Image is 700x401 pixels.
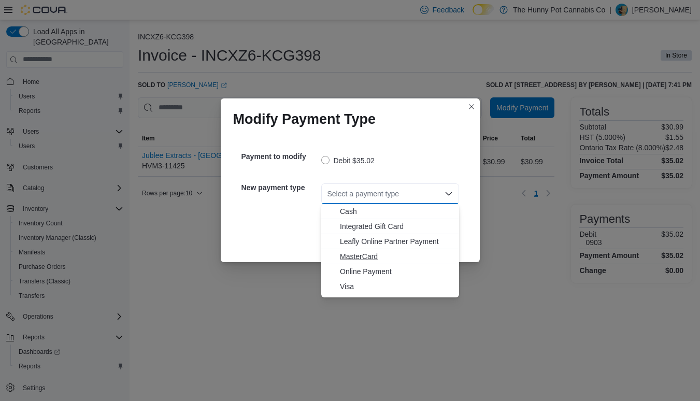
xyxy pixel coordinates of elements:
[321,204,459,294] div: Choose from the following options
[321,264,459,279] button: Online Payment
[445,190,453,198] button: Close list of options
[321,204,459,219] button: Cash
[321,279,459,294] button: Visa
[340,221,453,232] span: Integrated Gift Card
[233,111,376,127] h1: Modify Payment Type
[241,146,319,167] h5: Payment to modify
[327,188,328,200] input: Accessible screen reader label
[321,249,459,264] button: MasterCard
[340,236,453,247] span: Leafly Online Partner Payment
[241,177,319,198] h5: New payment type
[321,154,375,167] label: Debit $35.02
[340,281,453,292] span: Visa
[465,101,478,113] button: Closes this modal window
[340,251,453,262] span: MasterCard
[340,266,453,277] span: Online Payment
[321,234,459,249] button: Leafly Online Partner Payment
[321,219,459,234] button: Integrated Gift Card
[340,206,453,217] span: Cash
